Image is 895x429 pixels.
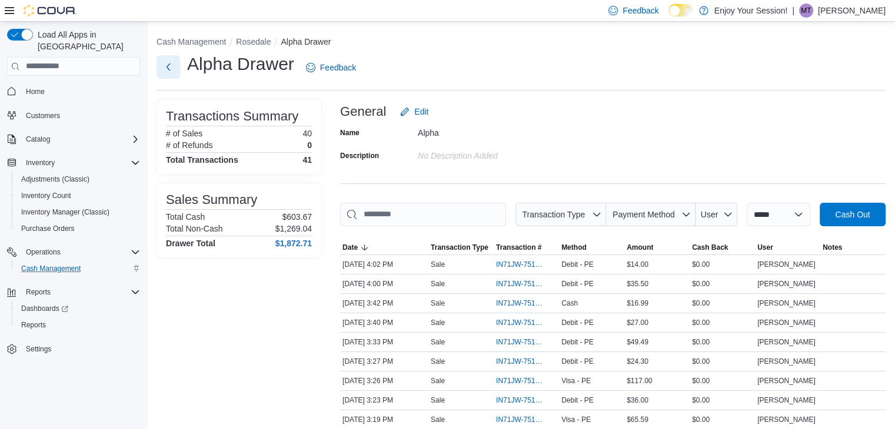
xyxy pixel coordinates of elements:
[21,191,71,200] span: Inventory Count
[7,78,140,388] nav: Complex example
[835,209,870,220] span: Cash Out
[16,222,79,236] a: Purchase Orders
[418,146,575,160] div: No Description added
[757,318,816,327] span: [PERSON_NAME]
[561,337,594,347] span: Debit - PE
[24,5,76,16] img: Cova
[21,341,140,356] span: Settings
[414,106,428,118] span: Edit
[2,244,145,260] button: Operations
[16,318,51,332] a: Reports
[340,128,360,138] label: Name
[21,285,140,299] span: Reports
[494,240,559,254] button: Transaction #
[627,299,648,308] span: $16.99
[2,155,145,171] button: Inventory
[281,37,331,46] button: Alpha Drawer
[690,296,755,310] div: $0.00
[561,299,578,308] span: Cash
[627,337,648,347] span: $49.49
[340,374,428,388] div: [DATE] 3:26 PM
[757,299,816,308] span: [PERSON_NAME]
[302,155,312,165] h4: 41
[16,189,140,203] span: Inventory Count
[16,205,140,219] span: Inventory Manager (Classic)
[561,243,587,252] span: Method
[340,296,428,310] div: [DATE] 3:42 PM
[561,415,591,424] span: Visa - PE
[340,354,428,368] div: [DATE] 3:27 PM
[2,131,145,148] button: Catalog
[690,335,755,349] div: $0.00
[431,299,445,308] p: Sale
[12,187,145,204] button: Inventory Count
[627,318,648,327] span: $27.00
[282,212,312,222] p: $603.67
[561,396,594,405] span: Debit - PE
[606,203,696,226] button: Payment Method
[16,262,85,276] a: Cash Management
[342,243,358,252] span: Date
[690,354,755,368] div: $0.00
[627,357,648,366] span: $24.30
[21,84,140,99] span: Home
[561,279,594,289] span: Debit - PE
[157,55,180,79] button: Next
[16,318,140,332] span: Reports
[166,193,257,207] h3: Sales Summary
[166,224,223,233] h6: Total Non-Cash
[757,396,816,405] span: [PERSON_NAME]
[757,279,816,289] span: [PERSON_NAME]
[668,16,669,17] span: Dark Mode
[496,243,541,252] span: Transaction #
[627,279,648,289] span: $35.50
[757,337,816,347] span: [PERSON_NAME]
[26,344,51,354] span: Settings
[431,357,445,366] p: Sale
[515,203,606,226] button: Transaction Type
[21,342,56,356] a: Settings
[690,413,755,427] div: $0.00
[21,285,55,299] button: Reports
[395,100,433,123] button: Edit
[21,304,68,313] span: Dashboards
[624,240,690,254] button: Amount
[823,243,842,252] span: Notes
[340,277,428,291] div: [DATE] 4:00 PM
[12,204,145,220] button: Inventory Manager (Classic)
[668,4,693,16] input: Dark Mode
[2,107,145,124] button: Customers
[701,210,718,219] span: User
[12,300,145,317] a: Dashboards
[21,245,140,259] span: Operations
[340,393,428,407] div: [DATE] 3:23 PM
[166,155,238,165] h4: Total Transactions
[561,357,594,366] span: Debit - PE
[16,301,73,316] a: Dashboards
[496,376,545,386] span: IN71JW-7516838
[340,316,428,330] div: [DATE] 3:40 PM
[21,320,46,330] span: Reports
[16,222,140,236] span: Purchase Orders
[496,316,557,330] button: IN71JW-7516927
[340,413,428,427] div: [DATE] 3:19 PM
[431,260,445,269] p: Sale
[21,175,89,184] span: Adjustments (Classic)
[431,318,445,327] p: Sale
[496,296,557,310] button: IN71JW-7516939
[275,224,312,233] p: $1,269.04
[21,224,75,233] span: Purchase Orders
[26,247,61,257] span: Operations
[2,83,145,100] button: Home
[21,132,140,146] span: Catalog
[496,354,557,368] button: IN71JW-7516846
[496,260,545,269] span: IN71JW-7517095
[302,129,312,138] p: 40
[21,207,109,217] span: Inventory Manager (Classic)
[26,158,55,167] span: Inventory
[690,277,755,291] div: $0.00
[26,287,51,297] span: Reports
[12,171,145,187] button: Adjustments (Classic)
[12,317,145,333] button: Reports
[16,262,140,276] span: Cash Management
